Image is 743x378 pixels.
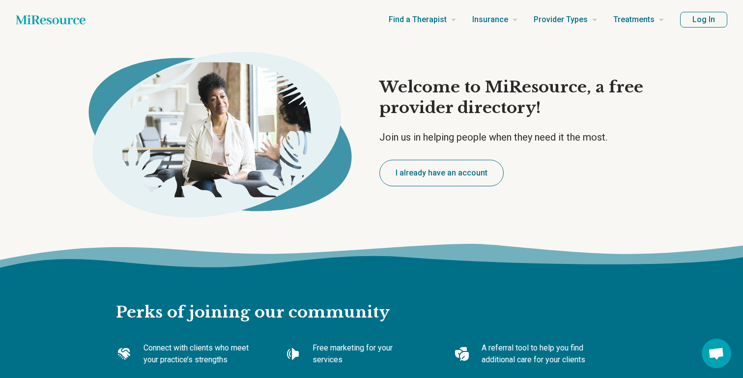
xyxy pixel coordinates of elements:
span: Provider Types [534,13,588,27]
span: Insurance [472,13,508,27]
p: Join us in helping people when they need it the most. [379,130,670,144]
p: A referral tool to help you find additional care for your clients [482,342,592,366]
h1: Welcome to MiResource, a free provider directory! [379,77,670,118]
span: Treatments [613,13,655,27]
a: Home page [16,10,86,29]
span: Find a Therapist [389,13,447,27]
div: Open chat [702,339,731,368]
p: Free marketing for your services [313,342,423,366]
button: I already have an account [379,160,504,186]
p: Connect with clients who meet your practice’s strengths [143,342,254,366]
h2: Perks of joining our community [116,271,627,323]
button: Log In [680,12,727,28]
